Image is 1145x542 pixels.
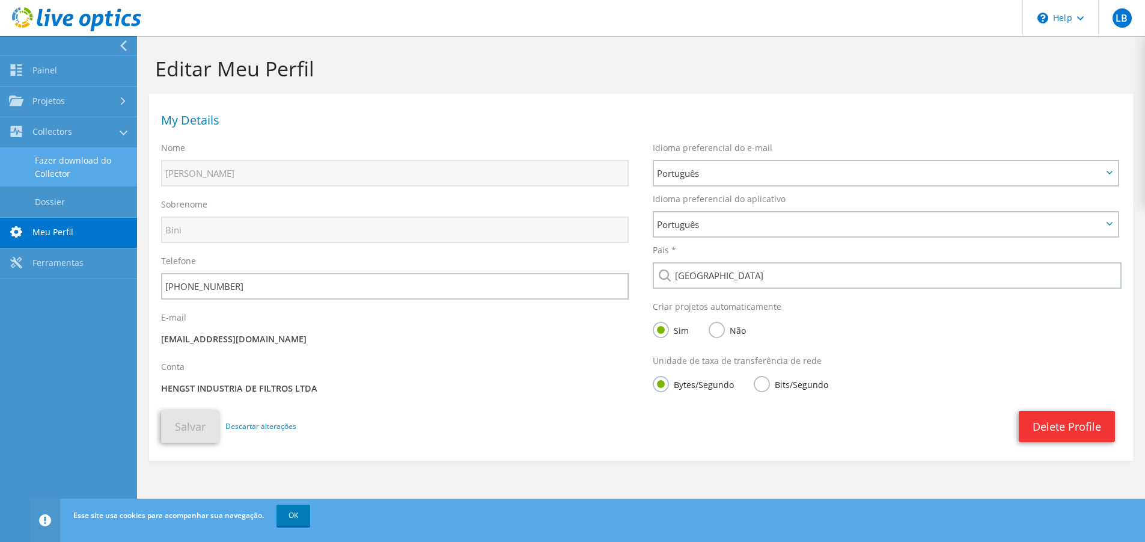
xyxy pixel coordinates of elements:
[1113,8,1132,28] span: LB
[653,142,772,154] label: Idioma preferencial do e-mail
[276,505,310,526] a: OK
[653,244,676,256] label: País *
[73,510,264,520] span: Esse site usa cookies para acompanhar sua navegação.
[1037,13,1048,23] svg: \n
[155,56,1121,81] h1: Editar Meu Perfil
[653,301,781,313] label: Criar projetos automaticamente
[161,114,1115,126] h1: My Details
[161,333,629,346] p: [EMAIL_ADDRESS][DOMAIN_NAME]
[161,361,185,373] label: Conta
[161,410,219,443] button: Salvar
[653,376,734,391] label: Bytes/Segundo
[161,312,186,324] label: E-mail
[657,217,1102,232] span: Português
[161,255,196,267] label: Telefone
[1019,411,1115,442] a: Delete Profile
[754,376,828,391] label: Bits/Segundo
[653,322,689,337] label: Sim
[225,420,296,433] a: Descartar alterações
[161,199,207,211] label: Sobrenome
[161,382,629,395] p: HENGST INDUSTRIA DE FILTROS LTDA
[709,322,746,337] label: Não
[161,142,185,154] label: Nome
[653,355,822,367] label: Unidade de taxa de transferência de rede
[657,166,1102,180] span: Português
[653,193,786,205] label: Idioma preferencial do aplicativo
